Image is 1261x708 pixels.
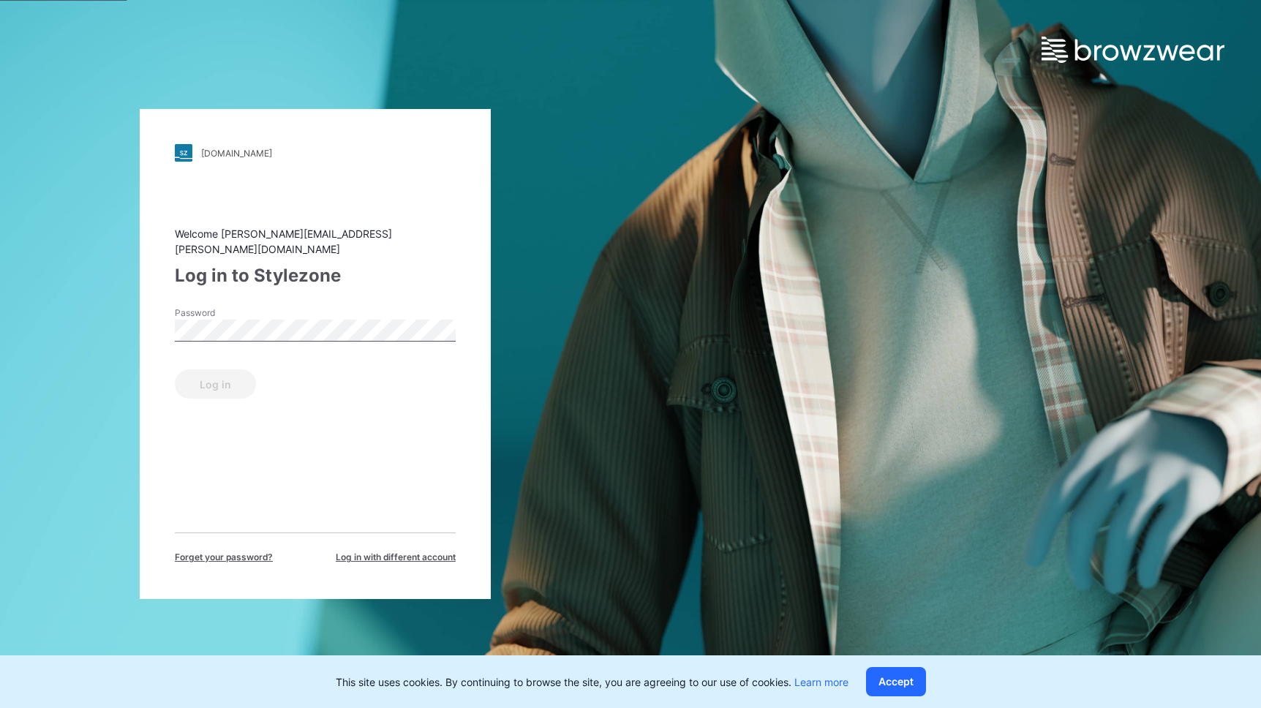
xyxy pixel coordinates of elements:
[175,306,277,320] label: Password
[175,263,456,289] div: Log in to Stylezone
[794,676,848,688] a: Learn more
[175,226,456,257] div: Welcome [PERSON_NAME][EMAIL_ADDRESS][PERSON_NAME][DOMAIN_NAME]
[175,144,192,162] img: stylezone-logo.562084cfcfab977791bfbf7441f1a819.svg
[175,144,456,162] a: [DOMAIN_NAME]
[336,551,456,564] span: Log in with different account
[336,674,848,690] p: This site uses cookies. By continuing to browse the site, you are agreeing to our use of cookies.
[1042,37,1224,63] img: browzwear-logo.e42bd6dac1945053ebaf764b6aa21510.svg
[201,148,272,159] div: [DOMAIN_NAME]
[175,551,273,564] span: Forget your password?
[866,667,926,696] button: Accept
